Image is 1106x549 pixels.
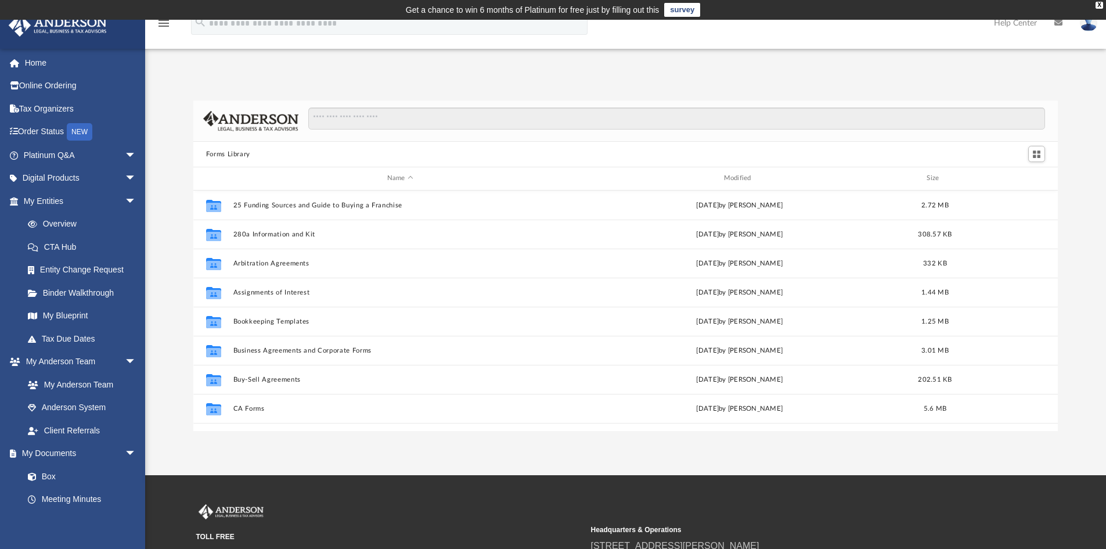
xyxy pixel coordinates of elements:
a: Online Ordering [8,74,154,98]
button: 25 Funding Sources and Guide to Buying a Franchise [233,202,567,209]
div: Name [232,173,567,184]
span: 202.51 KB [918,376,952,382]
button: 280a Information and Kit [233,231,567,238]
a: Platinum Q&Aarrow_drop_down [8,143,154,167]
a: Binder Walkthrough [16,281,154,304]
img: Anderson Advisors Platinum Portal [196,504,266,519]
div: Modified [572,173,906,184]
img: Anderson Advisors Platinum Portal [5,14,110,37]
small: TOLL FREE [196,532,583,542]
div: id [963,173,1044,184]
a: Anderson System [16,396,148,419]
img: User Pic [1080,15,1097,31]
span: 3.01 MB [921,347,949,353]
button: Forms Library [206,149,250,160]
i: menu [157,16,171,30]
div: grid [193,191,1058,431]
div: [DATE] by [PERSON_NAME] [572,374,907,385]
a: menu [157,22,171,30]
a: Entity Change Request [16,259,154,282]
button: Bookkeeping Templates [233,318,567,325]
a: Digital Productsarrow_drop_down [8,167,154,190]
span: 1.44 MB [921,289,949,295]
a: My Blueprint [16,304,148,328]
button: Arbitration Agreements [233,260,567,267]
div: NEW [67,123,92,141]
span: 308.57 KB [918,231,952,237]
span: 5.6 MB [923,405,946,411]
div: [DATE] by [PERSON_NAME] [572,287,907,297]
i: search [194,16,207,28]
a: My Entitiesarrow_drop_down [8,189,154,213]
a: CTA Hub [16,235,154,259]
a: Order StatusNEW [8,120,154,144]
a: Box [16,465,142,488]
button: Buy-Sell Agreements [233,376,567,383]
div: close [1096,2,1103,9]
a: Overview [16,213,154,236]
a: My Anderson Team [16,373,142,396]
div: Get a chance to win 6 months of Platinum for free just by filling out this [406,3,660,17]
a: Tax Due Dates [16,327,154,350]
span: arrow_drop_down [125,442,148,466]
span: arrow_drop_down [125,189,148,213]
div: [DATE] by [PERSON_NAME] [572,316,907,326]
div: [DATE] by [PERSON_NAME] [572,229,907,239]
div: [DATE] by [PERSON_NAME] [572,258,907,268]
div: Size [912,173,958,184]
a: Home [8,51,154,74]
a: Meeting Minutes [16,488,148,511]
div: [DATE] by [PERSON_NAME] [572,403,907,414]
span: arrow_drop_down [125,350,148,374]
button: CA Forms [233,405,567,412]
button: Business Agreements and Corporate Forms [233,347,567,354]
span: 2.72 MB [921,202,949,208]
span: 332 KB [923,260,947,266]
a: My Anderson Teamarrow_drop_down [8,350,148,374]
button: Assignments of Interest [233,289,567,296]
a: survey [664,3,700,17]
div: [DATE] by [PERSON_NAME] [572,200,907,210]
small: Headquarters & Operations [591,525,978,535]
a: Client Referrals [16,419,148,442]
span: 1.25 MB [921,318,949,324]
input: Search files and folders [308,107,1045,130]
span: arrow_drop_down [125,143,148,167]
div: id [199,173,228,184]
button: Switch to Grid View [1028,146,1046,162]
span: arrow_drop_down [125,167,148,191]
div: [DATE] by [PERSON_NAME] [572,345,907,356]
a: Tax Organizers [8,97,154,120]
a: My Documentsarrow_drop_down [8,442,148,465]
